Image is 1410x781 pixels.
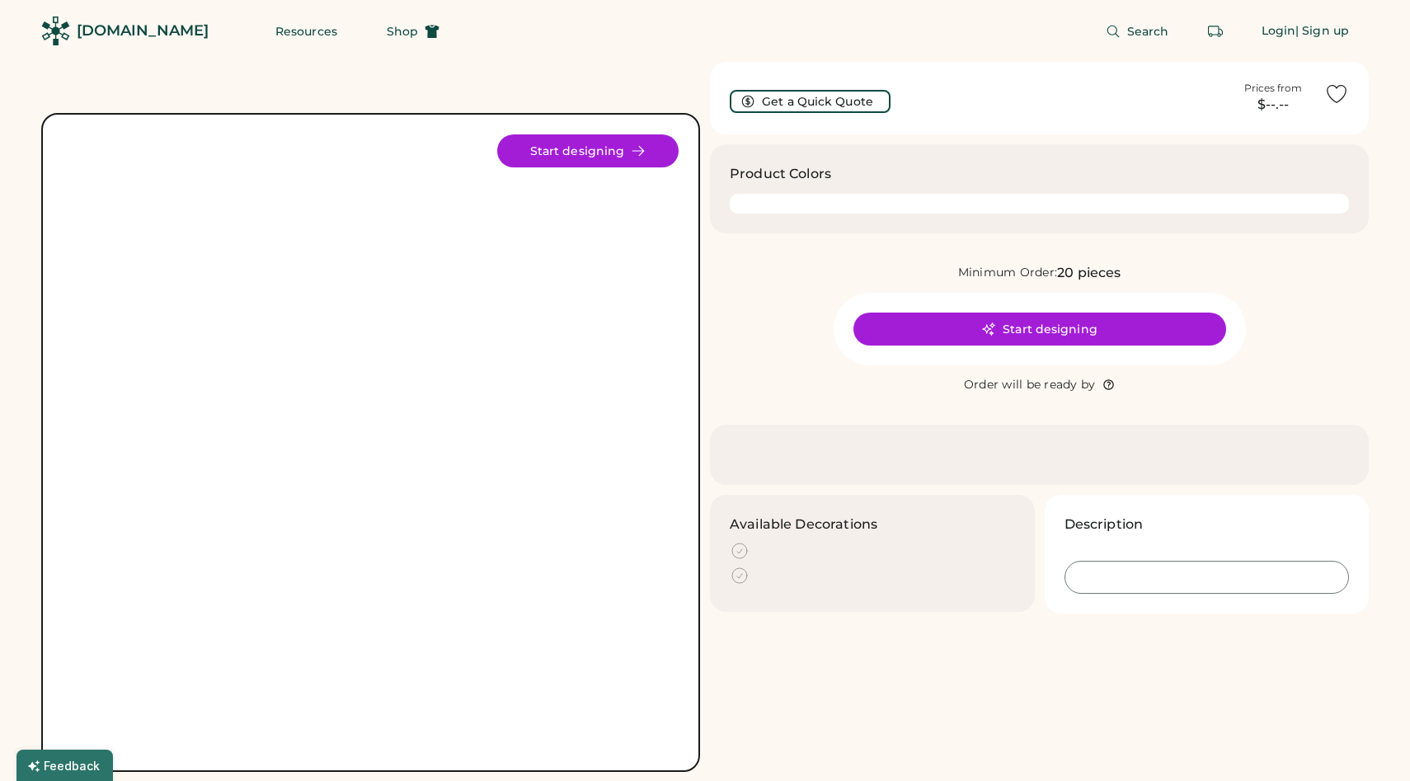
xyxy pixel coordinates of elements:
[387,26,418,37] span: Shop
[964,377,1096,393] div: Order will be ready by
[1232,95,1314,115] div: $--.--
[1244,82,1302,95] div: Prices from
[256,15,357,48] button: Resources
[63,134,679,750] img: yH5BAEAAAAALAAAAAABAAEAAAIBRAA7
[1086,15,1189,48] button: Search
[730,164,831,184] h3: Product Colors
[958,265,1058,281] div: Minimum Order:
[1057,263,1121,283] div: 20 pieces
[1262,23,1296,40] div: Login
[1065,515,1144,534] h3: Description
[497,134,679,167] button: Start designing
[1295,23,1349,40] div: | Sign up
[730,90,891,113] button: Get a Quick Quote
[730,515,877,534] h3: Available Decorations
[1199,15,1232,48] button: Retrieve an order
[1127,26,1169,37] span: Search
[367,15,459,48] button: Shop
[853,313,1226,346] button: Start designing
[77,21,209,41] div: [DOMAIN_NAME]
[41,16,70,45] img: Rendered Logo - Screens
